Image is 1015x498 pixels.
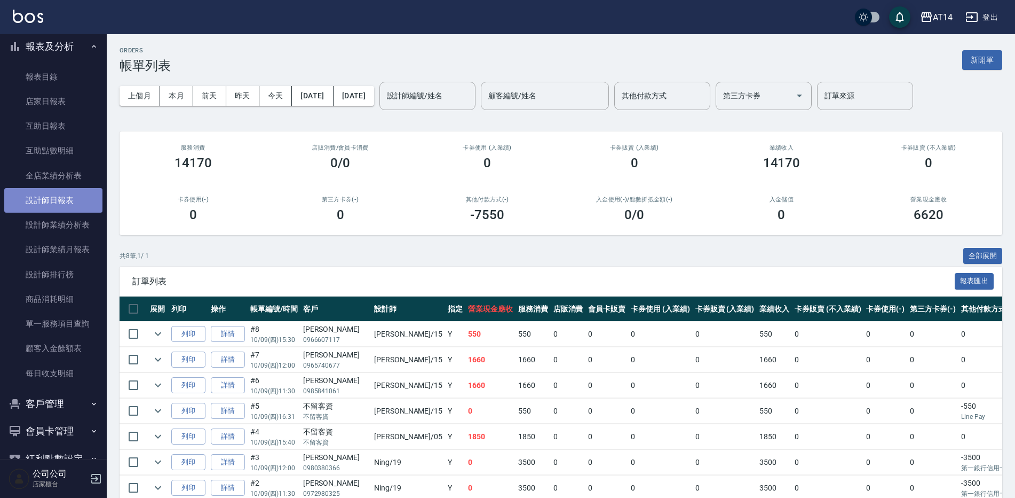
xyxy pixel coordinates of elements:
td: 0 [585,322,628,347]
td: 0 [551,450,586,475]
td: 0 [863,347,907,372]
button: 本月 [160,86,193,106]
p: 共 8 筆, 1 / 1 [120,251,149,261]
td: 550 [516,399,551,424]
button: 登出 [961,7,1002,27]
td: 0 [551,322,586,347]
td: [PERSON_NAME] /15 [371,347,445,372]
th: 列印 [169,297,208,322]
th: 設計師 [371,297,445,322]
a: 每日收支明細 [4,361,102,386]
h3: 6620 [914,207,943,222]
button: expand row [150,454,166,470]
td: 0 [907,399,958,424]
td: 0 [585,424,628,449]
th: 營業現金應收 [465,297,516,322]
button: 列印 [171,480,205,496]
h2: 入金使用(-) /點數折抵金額(-) [574,196,695,203]
h3: 0 /0 [624,207,644,222]
td: 0 [693,373,757,398]
div: [PERSON_NAME] [303,478,369,489]
th: 帳單編號/時間 [248,297,300,322]
h3: -7550 [470,207,504,222]
button: 全部展開 [963,248,1003,264]
td: #3 [248,450,300,475]
td: #8 [248,322,300,347]
td: #4 [248,424,300,449]
td: 1660 [516,347,551,372]
a: 商品消耗明細 [4,287,102,312]
h2: 其他付款方式(-) [426,196,548,203]
td: 0 [863,322,907,347]
a: 詳情 [211,454,245,471]
div: AT14 [933,11,953,24]
button: expand row [150,326,166,342]
td: [PERSON_NAME] /15 [371,399,445,424]
a: 全店業績分析表 [4,164,102,188]
td: 550 [757,322,792,347]
td: 0 [693,424,757,449]
div: [PERSON_NAME] [303,324,369,335]
p: 0966607117 [303,335,369,345]
td: 0 [792,399,863,424]
th: 展開 [147,297,169,322]
td: 0 [585,450,628,475]
th: 卡券販賣 (不入業績) [792,297,863,322]
th: 卡券販賣 (入業績) [693,297,757,322]
h3: 14170 [763,155,800,170]
td: Y [445,399,465,424]
button: 客戶管理 [4,390,102,418]
a: 設計師日報表 [4,188,102,213]
h5: 公司公司 [33,469,87,479]
a: 互助日報表 [4,114,102,138]
div: 不留客資 [303,426,369,438]
td: #6 [248,373,300,398]
div: [PERSON_NAME] [303,375,369,386]
td: 0 [628,373,693,398]
p: 10/09 (四) 12:00 [250,463,298,473]
h3: 0 [925,155,932,170]
button: 列印 [171,454,205,471]
button: AT14 [916,6,957,28]
p: 10/09 (四) 16:31 [250,412,298,422]
button: 新開單 [962,50,1002,70]
a: 詳情 [211,480,245,496]
button: 會員卡管理 [4,417,102,445]
td: 0 [863,399,907,424]
p: 0965740677 [303,361,369,370]
div: [PERSON_NAME] [303,452,369,463]
p: 10/09 (四) 11:30 [250,386,298,396]
td: 0 [465,450,516,475]
p: 10/09 (四) 12:00 [250,361,298,370]
h3: 帳單列表 [120,58,171,73]
img: Person [9,468,30,489]
h3: 0/0 [330,155,350,170]
p: 第一銀行信用卡 [961,463,1014,473]
a: 互助點數明細 [4,138,102,163]
td: 1660 [465,347,516,372]
button: Open [791,87,808,104]
p: 10/09 (四) 15:40 [250,438,298,447]
h3: 0 [483,155,491,170]
a: 詳情 [211,326,245,343]
a: 詳情 [211,352,245,368]
td: 1660 [757,347,792,372]
a: 報表匯出 [955,276,994,286]
td: 0 [693,347,757,372]
td: 0 [907,424,958,449]
td: 1660 [757,373,792,398]
a: 單一服務項目查詢 [4,312,102,336]
p: Line Pay [961,412,1014,422]
td: 0 [863,424,907,449]
th: 業績收入 [757,297,792,322]
h2: 卡券使用 (入業績) [426,144,548,151]
td: 0 [693,450,757,475]
td: 550 [516,322,551,347]
th: 服務消費 [516,297,551,322]
button: 列印 [171,377,205,394]
a: 詳情 [211,403,245,419]
button: 上個月 [120,86,160,106]
h2: 卡券使用(-) [132,196,254,203]
h2: 第三方卡券(-) [280,196,401,203]
td: 0 [628,450,693,475]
